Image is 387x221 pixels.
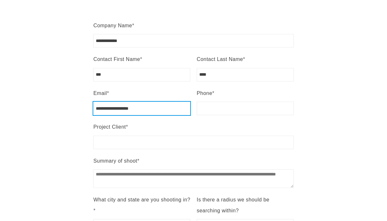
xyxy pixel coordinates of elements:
[93,68,190,81] input: Contact First Name*
[93,23,132,28] span: Company Name
[93,124,126,130] span: Project Client
[93,158,137,164] span: Summary of shoot
[93,169,293,188] textarea: Summary of shoot*
[197,68,294,81] input: Contact Last Name*
[197,56,243,62] span: Contact Last Name
[197,102,294,115] input: Phone*
[197,197,269,213] span: Is there a radius we should be searching within?
[93,34,293,47] input: Company Name*
[197,90,212,96] span: Phone
[93,102,190,115] input: Email*
[93,136,293,149] input: Project Client*
[93,56,140,62] span: Contact First Name
[93,90,107,96] span: Email
[93,197,190,202] span: What city and state are you shooting in?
